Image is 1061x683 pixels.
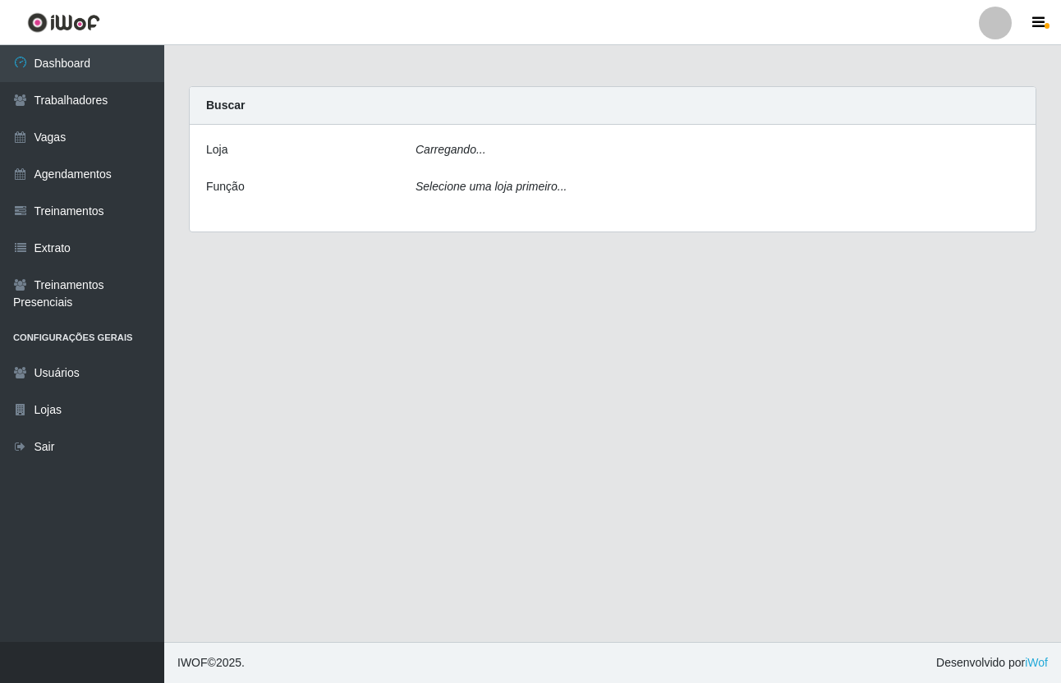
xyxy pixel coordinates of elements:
[416,143,486,156] i: Carregando...
[206,141,227,158] label: Loja
[27,12,100,33] img: CoreUI Logo
[177,656,208,669] span: IWOF
[206,99,245,112] strong: Buscar
[206,178,245,195] label: Função
[416,180,567,193] i: Selecione uma loja primeiro...
[1025,656,1048,669] a: iWof
[177,654,245,672] span: © 2025 .
[936,654,1048,672] span: Desenvolvido por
